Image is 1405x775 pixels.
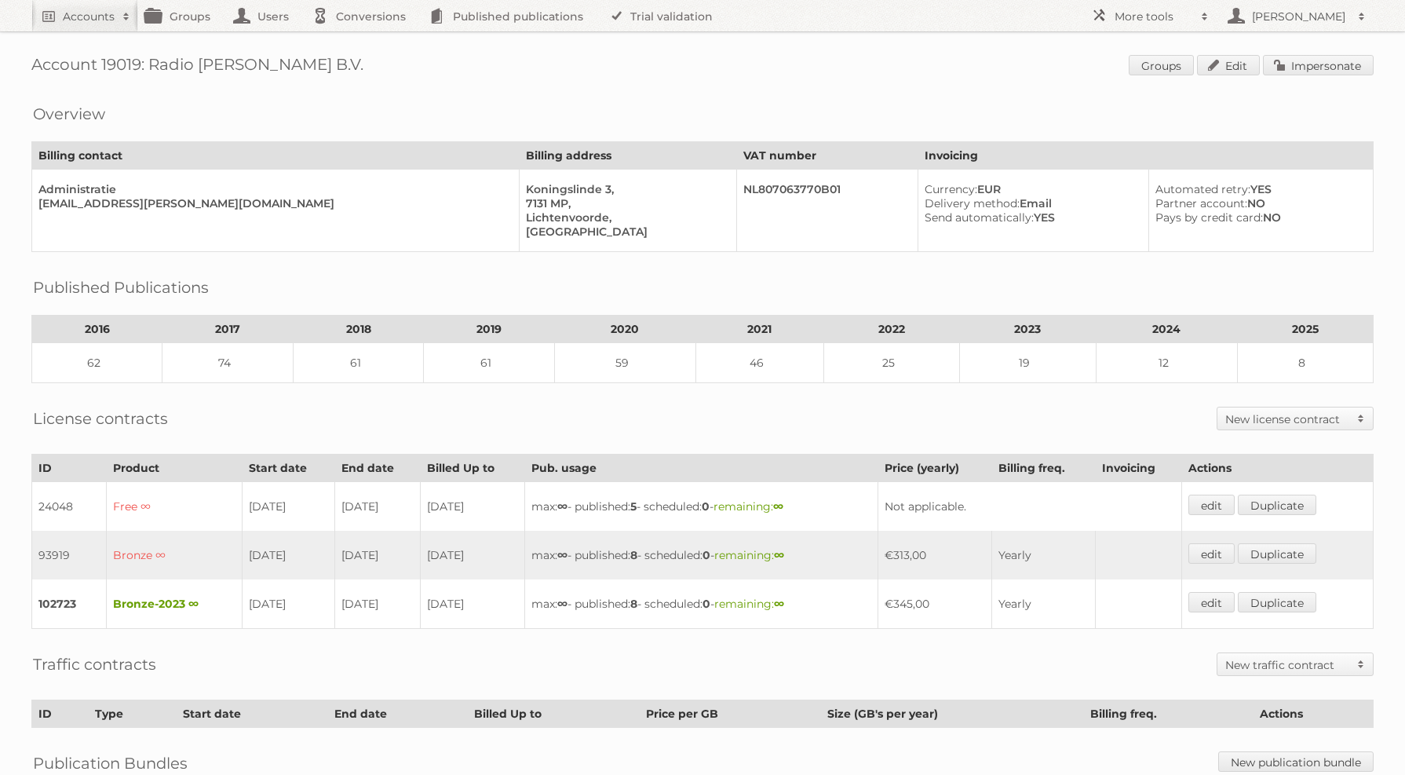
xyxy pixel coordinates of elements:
div: Koningslinde 3, [526,182,724,196]
td: 12 [1096,343,1237,383]
td: 8 [1237,343,1373,383]
td: €345,00 [878,579,991,629]
th: Price (yearly) [878,455,991,482]
span: Send automatically: [925,210,1034,225]
td: max: - published: - scheduled: - [525,482,878,532]
td: Bronze-2023 ∞ [106,579,243,629]
td: Not applicable. [878,482,1181,532]
a: Duplicate [1238,592,1316,612]
span: remaining: [714,548,784,562]
span: remaining: [713,499,783,514]
td: €313,00 [878,531,991,579]
a: New publication bundle [1218,751,1374,772]
a: Groups [1129,55,1194,75]
td: 74 [162,343,293,383]
td: 102723 [32,579,107,629]
th: Size (GB's per year) [820,700,1083,728]
td: [DATE] [243,531,335,579]
strong: ∞ [557,499,567,514]
th: Price per GB [639,700,820,728]
td: [DATE] [420,482,524,532]
h2: Published Publications [33,276,209,299]
th: 2021 [695,316,823,343]
th: Billing address [519,142,737,170]
th: End date [335,455,421,482]
span: Automated retry: [1155,182,1250,196]
a: Duplicate [1238,495,1316,515]
th: VAT number [737,142,918,170]
span: Partner account: [1155,196,1247,210]
strong: ∞ [557,597,567,611]
div: [GEOGRAPHIC_DATA] [526,225,724,239]
h2: More tools [1115,9,1193,24]
td: 61 [424,343,554,383]
td: Yearly [992,579,1096,629]
td: 59 [554,343,695,383]
th: 2022 [824,316,960,343]
strong: ∞ [773,499,783,514]
strong: ∞ [557,548,567,562]
td: [DATE] [243,482,335,532]
h2: License contracts [33,407,168,430]
div: [EMAIL_ADDRESS][PERSON_NAME][DOMAIN_NAME] [38,196,506,210]
th: 2017 [162,316,293,343]
div: Administratie [38,182,506,196]
div: NO [1155,210,1360,225]
h2: New license contract [1225,411,1349,427]
td: 62 [32,343,162,383]
th: Product [106,455,243,482]
td: 46 [695,343,823,383]
h2: Accounts [63,9,115,24]
div: YES [925,210,1137,225]
span: remaining: [714,597,784,611]
a: New license contract [1217,408,1373,430]
a: edit [1188,495,1235,515]
th: ID [32,455,107,482]
strong: 0 [702,548,710,562]
td: Yearly [992,531,1096,579]
div: Email [925,196,1137,210]
th: 2019 [424,316,554,343]
strong: 0 [702,499,710,514]
h2: Publication Bundles [33,751,188,775]
th: 2025 [1237,316,1373,343]
h1: Account 19019: Radio [PERSON_NAME] B.V. [31,55,1374,79]
span: Pays by credit card: [1155,210,1263,225]
h2: [PERSON_NAME] [1248,9,1350,24]
td: 25 [824,343,960,383]
div: EUR [925,182,1137,196]
strong: 8 [630,597,637,611]
th: 2020 [554,316,695,343]
td: [DATE] [335,482,421,532]
th: Billed Up to [468,700,639,728]
td: 24048 [32,482,107,532]
td: 61 [293,343,423,383]
td: max: - published: - scheduled: - [525,531,878,579]
th: 2023 [960,316,1096,343]
th: Billing freq. [1083,700,1253,728]
th: Invoicing [918,142,1374,170]
td: [DATE] [420,531,524,579]
div: NO [1155,196,1360,210]
td: [DATE] [420,579,524,629]
h2: Overview [33,102,105,126]
h2: New traffic contract [1225,657,1349,673]
td: max: - published: - scheduled: - [525,579,878,629]
td: Bronze ∞ [106,531,243,579]
span: Delivery method: [925,196,1020,210]
a: edit [1188,592,1235,612]
strong: 8 [630,548,637,562]
strong: ∞ [774,548,784,562]
th: Start date [177,700,328,728]
div: 7131 MP, [526,196,724,210]
td: Free ∞ [106,482,243,532]
a: Duplicate [1238,543,1316,564]
td: 19 [960,343,1096,383]
td: [DATE] [335,531,421,579]
strong: 0 [702,597,710,611]
strong: 5 [630,499,637,514]
span: Toggle [1349,653,1373,675]
a: Edit [1197,55,1260,75]
td: NL807063770B01 [737,170,918,252]
h2: Traffic contracts [33,653,156,676]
